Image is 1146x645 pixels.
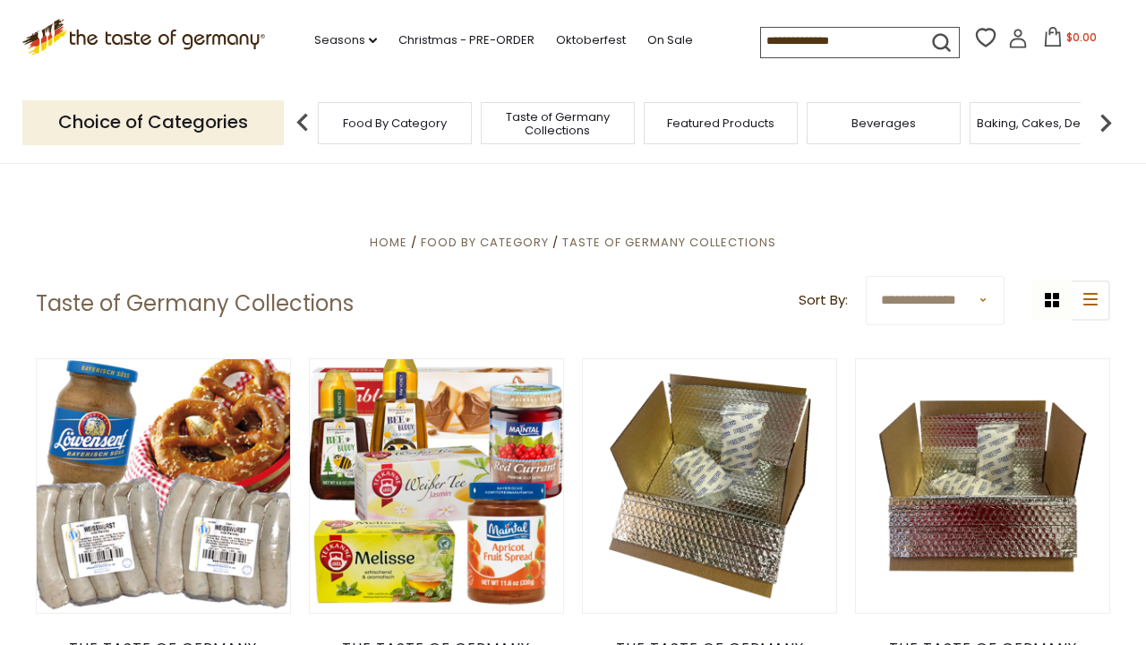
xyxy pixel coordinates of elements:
a: Oktoberfest [556,30,626,50]
button: $0.00 [1031,27,1108,54]
label: Sort By: [799,289,848,312]
a: Food By Category [421,234,549,251]
a: Baking, Cakes, Desserts [977,116,1116,130]
a: Christmas - PRE-ORDER [398,30,535,50]
span: $0.00 [1066,30,1097,45]
a: On Sale [647,30,693,50]
img: next arrow [1088,105,1124,141]
img: CHOCO Packaging [856,359,1109,613]
a: Seasons [314,30,377,50]
a: Featured Products [667,116,774,130]
img: previous arrow [285,105,321,141]
a: Beverages [851,116,916,130]
img: The Taste of Germany Honey Jam Tea Collection, 7pc - FREE SHIPPING [310,359,563,613]
img: The Taste of Germany Weisswurst & Pretzel Collection [37,359,290,613]
a: Taste of Germany Collections [486,110,629,137]
a: Home [370,234,407,251]
img: FRAGILE Packaging [583,359,836,613]
a: Food By Category [343,116,447,130]
p: Choice of Categories [22,100,284,144]
a: Taste of Germany Collections [562,234,776,251]
h1: Taste of Germany Collections [36,290,354,317]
